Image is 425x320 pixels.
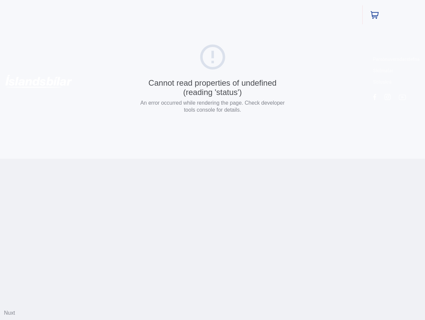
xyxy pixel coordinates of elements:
button: Open LiveChat chat widget [5,3,25,23]
p: An error occurred while rendering the page. Check developer tools console for details. [138,99,288,113]
a: Nuxt [4,310,15,316]
div: Cannot read properties of undefined (reading 'status') [138,78,288,97]
a: Persónuverndarstefna [373,56,420,62]
a: Söluskrá [373,79,392,85]
a: Skilmalar [373,67,393,74]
